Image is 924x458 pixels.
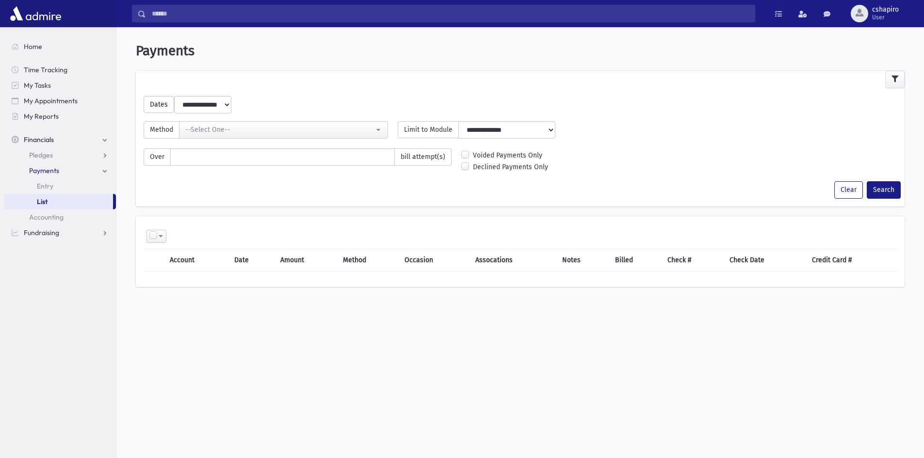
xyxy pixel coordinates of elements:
[29,213,64,221] span: Accounting
[398,121,459,138] span: Limit to Module
[164,249,228,271] th: Account
[37,182,53,190] span: Entry
[228,249,275,271] th: Date
[4,194,113,209] a: List
[37,197,48,206] span: List
[24,65,67,74] span: Time Tracking
[4,132,116,147] a: Financials
[4,209,116,225] a: Accounting
[556,249,609,271] th: Notes
[24,42,42,51] span: Home
[399,249,470,271] th: Occasion
[144,148,171,166] span: Over
[473,162,548,172] label: Declined Payments Only
[24,135,54,144] span: Financials
[24,96,78,105] span: My Appointments
[806,249,897,271] th: Credit Card #
[662,249,724,271] th: Check #
[470,249,556,271] th: Assocations
[872,6,899,14] span: cshapiro
[834,181,863,199] button: Clear
[8,4,64,23] img: AdmirePro
[394,148,452,166] span: bill attempt(s)
[4,147,116,163] a: Pledges
[24,112,59,121] span: My Reports
[867,181,901,199] button: Search
[872,14,899,21] span: User
[4,93,116,109] a: My Appointments
[4,39,116,54] a: Home
[275,249,337,271] th: Amount
[4,62,116,78] a: Time Tracking
[609,249,662,271] th: Billed
[146,5,755,22] input: Search
[24,228,59,237] span: Fundraising
[4,78,116,93] a: My Tasks
[724,249,806,271] th: Check Date
[144,96,174,113] span: Dates
[179,121,388,139] button: --Select One--
[185,125,374,135] div: --Select One--
[24,81,51,90] span: My Tasks
[473,150,542,160] label: Voided Payments Only
[4,163,116,178] a: Payments
[29,166,59,175] span: Payments
[4,178,116,194] a: Entry
[29,151,53,159] span: Pledges
[144,121,179,139] span: Method
[4,225,116,240] a: Fundraising
[4,109,116,124] a: My Reports
[337,249,399,271] th: Method
[136,43,195,59] span: Payments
